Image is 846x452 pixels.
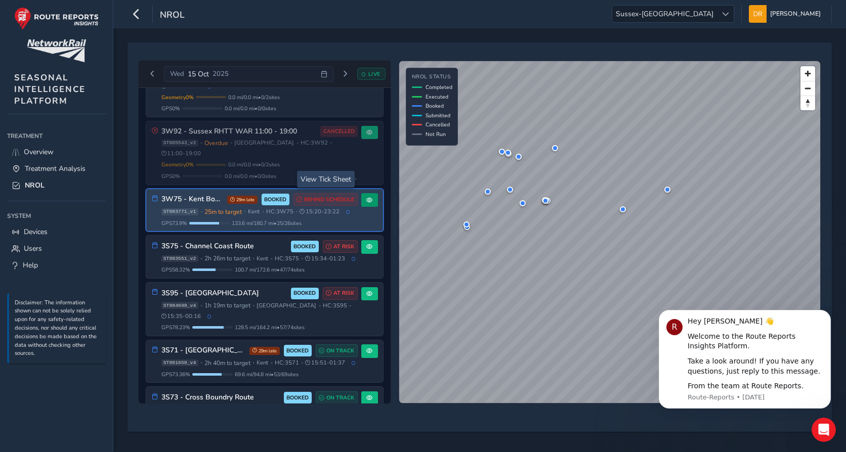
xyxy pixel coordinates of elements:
span: GPS 73.36 % [161,371,190,378]
img: rr logo [14,7,99,30]
span: ON TRACK [326,394,354,402]
span: 128.5 mi / 164.2 mi • 57 / 74 sites [235,324,305,331]
button: [PERSON_NAME] [749,5,824,23]
span: BEHIND SCHEDULE [304,196,354,204]
span: Kent [257,359,268,367]
span: 15:20 - 23:22 [300,208,340,215]
span: • [200,360,202,366]
span: Wed [170,69,184,78]
span: BOOKED [286,347,309,355]
h3: 3S73 - Cross Boundry Route [161,393,280,402]
span: ON TRACK [326,347,354,355]
span: 0.0 mi / 0.0 mi • 0 / 2 sites [228,161,280,168]
img: diamond-layout [749,5,767,23]
h3: 3W92 - Sussex RHTT WAR 11:00 - 19:00 [161,127,317,136]
span: Sussex-[GEOGRAPHIC_DATA] [612,6,717,22]
span: Geometry 0 % [161,94,194,101]
span: Devices [24,227,48,237]
span: GPS 58.32 % [161,266,190,274]
span: Kent [257,255,268,262]
span: HC: 3S71 [275,359,299,367]
span: GPS 0 % [161,172,180,180]
span: AT RISK [333,289,354,297]
span: [GEOGRAPHIC_DATA] [234,139,294,147]
span: Geometry 0 % [161,161,194,168]
span: 2h 26m to target [204,254,250,262]
span: 100.7 mi / 172.6 mi • 47 / 74 sites [235,266,305,274]
span: 0.0 mi / 0.0 mi • 0 / 0 sites [225,105,276,112]
span: LIVE [368,70,380,78]
button: Zoom in [800,66,815,81]
span: Submitted [426,112,450,119]
span: HC: 3W92 [301,139,328,147]
button: Reset bearing to north [800,96,815,110]
span: • [244,209,246,214]
h3: 3S71 - [GEOGRAPHIC_DATA] [161,346,246,355]
span: • [271,256,273,261]
span: 15:35 - 00:16 [161,312,201,320]
span: • [262,209,264,214]
span: Overdue [204,139,228,147]
span: Completed [426,83,452,91]
span: • [330,140,332,146]
span: ST883771_v1 [161,208,198,215]
span: Treatment Analysis [25,164,86,173]
button: Zoom out [800,81,815,96]
span: 2025 [213,69,229,78]
span: Not Run [426,130,446,138]
a: Devices [7,223,106,240]
span: • [252,360,255,366]
span: NROL [160,9,185,23]
span: 11:00 - 19:00 [161,150,201,157]
span: 25m to target [204,208,242,216]
span: GPS 78.23 % [161,324,190,331]
h3: 3W75 - Kent Booked RHTT (PM) [161,195,224,204]
iframe: Intercom live chat [812,418,836,442]
span: NROL [25,180,45,190]
span: HC: 3S75 [275,255,299,262]
span: • [271,360,273,366]
span: • [230,140,232,146]
span: Booked [426,102,444,110]
span: CANCELLED [323,127,355,135]
span: GPS 73.9 % [161,219,187,227]
canvas: Map [399,61,820,403]
span: 29m late [249,347,280,355]
span: 15 Oct [188,69,209,79]
a: Help [7,257,106,274]
a: NROL [7,177,106,194]
p: Disclaimer: The information shown can not be solely relied upon for any safety-related decisions,... [15,299,101,358]
span: Cancelled [426,121,450,128]
span: [PERSON_NAME] [770,5,821,23]
span: HC: 3S95 [323,302,347,309]
a: Users [7,240,106,257]
span: 0.0 mi / 0.0 mi • 0 / 2 sites [228,94,280,101]
span: [GEOGRAPHIC_DATA] [257,302,316,309]
span: AT RISK [333,243,354,251]
span: Executed [426,93,448,101]
span: 15:51 - 01:37 [305,359,345,367]
h3: 3S95 - [GEOGRAPHIC_DATA] [161,289,287,298]
span: ST883551_v2 [161,255,198,262]
span: SEASONAL INTELLIGENCE PLATFORM [14,72,86,107]
iframe: Intercom notifications message [644,297,846,447]
span: BOOKED [264,196,286,204]
span: BOOKED [293,289,316,297]
span: Overview [24,147,54,157]
span: 1h 19m to target [204,301,250,309]
span: • [200,256,202,261]
span: Help [23,260,38,270]
img: customer logo [27,39,86,62]
span: • [297,140,299,146]
span: 15:34 - 01:23 [305,255,345,262]
span: • [200,140,202,146]
span: ST881650_v4 [161,359,198,367]
a: Treatment Analysis [7,160,106,177]
span: 2h 40m to target [204,359,250,367]
span: • [252,303,255,308]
